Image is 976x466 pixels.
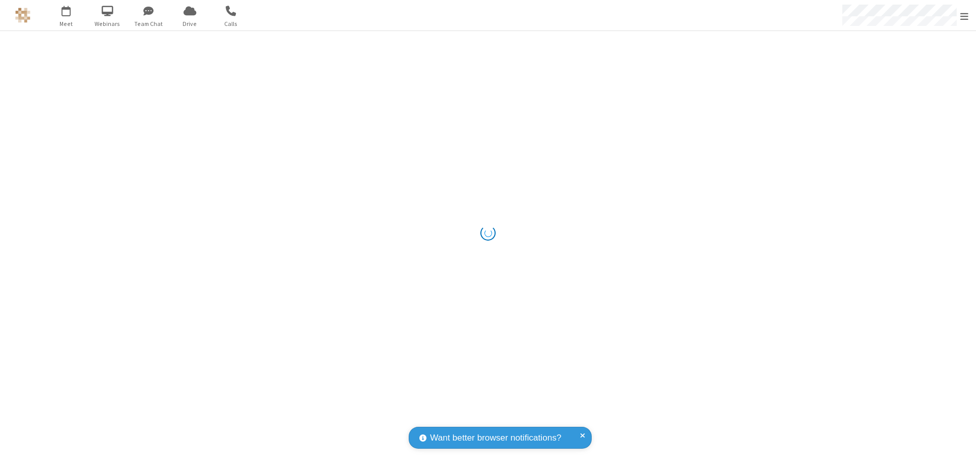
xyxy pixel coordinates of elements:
[88,19,127,28] span: Webinars
[171,19,209,28] span: Drive
[212,19,250,28] span: Calls
[15,8,30,23] img: QA Selenium DO NOT DELETE OR CHANGE
[430,431,561,445] span: Want better browser notifications?
[47,19,85,28] span: Meet
[130,19,168,28] span: Team Chat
